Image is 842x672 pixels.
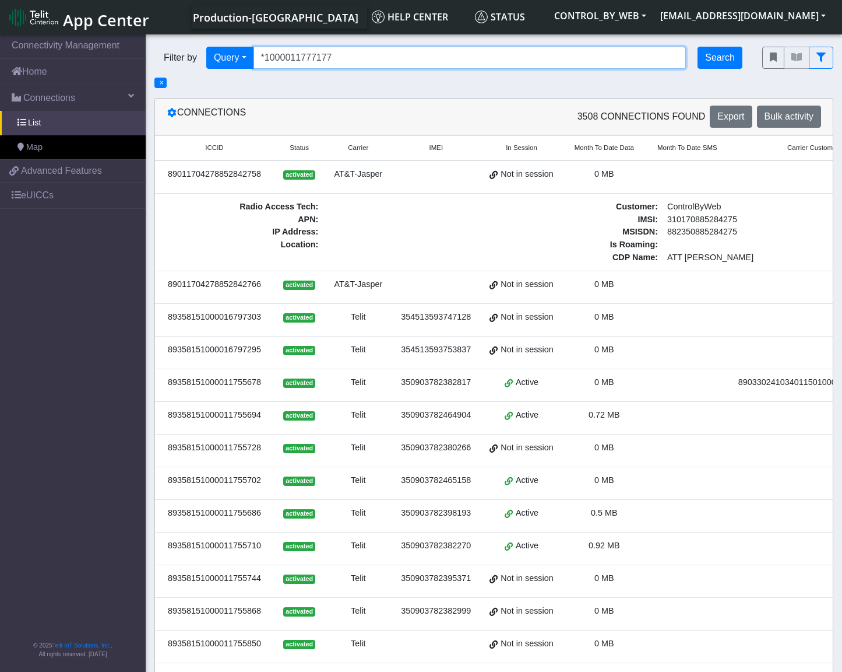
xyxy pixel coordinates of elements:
[399,376,473,389] div: 350903782382817
[162,605,267,618] div: 89358151000011755868
[399,507,473,520] div: 350903782398193
[283,346,315,355] span: activated
[162,442,267,454] div: 89358151000011755728
[154,51,206,65] span: Filter by
[162,213,323,226] span: APN :
[663,201,823,213] span: ControlByWeb
[206,47,254,69] button: Query
[63,9,149,31] span: App Center
[21,164,102,178] span: Advanced Features
[594,279,614,289] span: 0 MB
[28,117,41,129] span: List
[332,344,385,356] div: Telit
[506,143,537,153] span: In Session
[757,106,821,128] button: Bulk activity
[332,376,385,389] div: Telit
[516,474,538,487] span: Active
[501,168,553,181] span: Not in session
[399,409,473,422] div: 350903782464904
[594,639,614,648] span: 0 MB
[502,251,663,264] span: CDP Name :
[577,110,706,124] span: 3508 Connections found
[501,311,553,324] span: Not in session
[26,141,43,154] span: Map
[589,541,620,550] span: 0.92 MB
[547,5,653,26] button: CONTROL_BY_WEB
[575,143,634,153] span: Month To Date Data
[657,143,717,153] span: Month To Date SMS
[594,345,614,354] span: 0 MB
[283,477,315,486] span: activated
[162,201,323,213] span: Radio Access Tech :
[158,106,494,128] div: Connections
[162,507,267,520] div: 89358151000011755686
[192,5,358,29] a: Your current platform instance
[9,8,58,27] img: logo-telit-cinterion-gw-new.png
[594,606,614,615] span: 0 MB
[653,5,833,26] button: [EMAIL_ADDRESS][DOMAIN_NAME]
[367,5,470,29] a: Help center
[594,169,614,178] span: 0 MB
[516,507,538,520] span: Active
[332,638,385,650] div: Telit
[283,575,315,584] span: activated
[475,10,488,23] img: status.svg
[332,168,385,181] div: AT&T-Jasper
[594,377,614,387] span: 0 MB
[591,508,618,517] span: 0.5 MB
[594,443,614,452] span: 0 MB
[348,143,368,153] span: Carrier
[399,572,473,585] div: 350903782395371
[253,47,686,69] input: Search...
[205,143,223,153] span: ICCID
[162,239,323,251] span: Location :
[372,10,448,23] span: Help center
[594,312,614,321] span: 0 MB
[501,442,553,454] span: Not in session
[162,344,267,356] div: 89358151000016797295
[697,47,742,69] button: Search
[399,344,473,356] div: 354513593753837
[332,442,385,454] div: Telit
[765,111,813,121] span: Bulk activity
[162,311,267,324] div: 89358151000016797303
[162,226,323,239] span: IP Address :
[162,540,267,552] div: 89358151000011755710
[516,540,538,552] span: Active
[372,10,385,23] img: knowledge.svg
[663,251,823,264] span: ATT [PERSON_NAME]
[501,344,553,356] span: Not in session
[290,143,309,153] span: Status
[470,5,547,29] a: Status
[399,311,473,324] div: 354513593747128
[283,640,315,649] span: activated
[283,170,315,180] span: activated
[160,79,164,87] span: ×
[663,226,823,239] span: 882350885284275
[283,313,315,323] span: activated
[162,409,267,422] div: 89358151000011755694
[399,605,473,618] div: 350903782382999
[502,226,663,239] span: MSISDN :
[283,509,315,519] span: activated
[193,10,358,24] span: Production-[GEOGRAPHIC_DATA]
[283,444,315,453] span: activated
[399,474,473,487] div: 350903782465158
[332,278,385,291] div: AT&T-Jasper
[283,379,315,388] span: activated
[475,10,525,23] span: Status
[283,542,315,551] span: activated
[501,572,553,585] span: Not in session
[332,507,385,520] div: Telit
[332,409,385,422] div: Telit
[399,540,473,552] div: 350903782382270
[594,475,614,485] span: 0 MB
[787,143,839,153] span: Carrier Custom 1
[23,91,75,105] span: Connections
[52,642,111,649] a: Telit IoT Solutions, Inc.
[594,573,614,583] span: 0 MB
[516,409,538,422] span: Active
[501,605,553,618] span: Not in session
[501,278,553,291] span: Not in session
[160,79,164,86] button: Close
